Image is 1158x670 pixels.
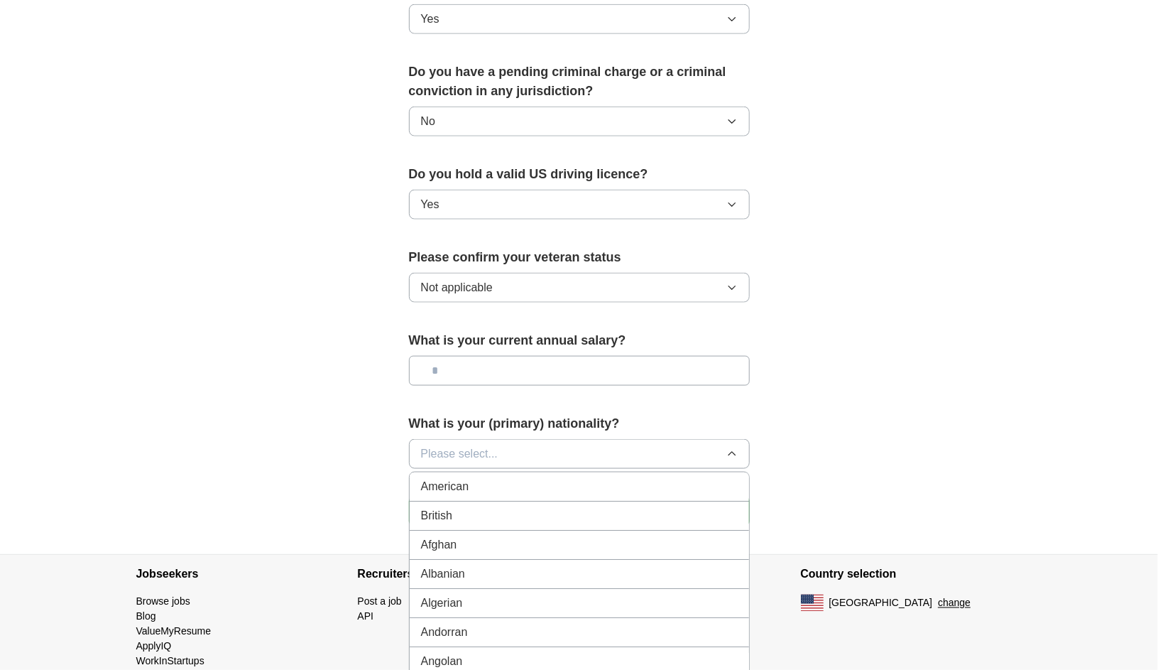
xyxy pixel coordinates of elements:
[421,11,439,28] span: Yes
[938,596,971,611] button: change
[421,566,465,583] span: Albanian
[358,596,402,607] a: Post a job
[421,507,452,524] span: British
[421,478,469,495] span: American
[409,107,750,136] button: No
[421,445,498,463] span: Please select...
[801,555,1022,595] h4: Country selection
[409,439,750,469] button: Please select...
[136,596,190,607] a: Browse jobs
[136,611,156,622] a: Blog
[409,165,750,184] label: Do you hold a valid US driving licence?
[136,641,172,652] a: ApplyIQ
[409,248,750,267] label: Please confirm your veteran status
[421,279,493,296] span: Not applicable
[409,190,750,220] button: Yes
[421,653,463,670] span: Angolan
[136,656,204,667] a: WorkInStartups
[421,196,439,213] span: Yes
[409,273,750,303] button: Not applicable
[801,595,824,612] img: US flag
[421,624,468,641] span: Andorran
[829,596,933,611] span: [GEOGRAPHIC_DATA]
[409,63,750,101] label: Do you have a pending criminal charge or a criminal conviction in any jurisdiction?
[136,626,212,637] a: ValueMyResume
[421,536,457,553] span: Afghan
[409,4,750,34] button: Yes
[409,331,750,350] label: What is your current annual salary?
[421,595,463,612] span: Algerian
[421,113,435,130] span: No
[358,611,374,622] a: API
[409,414,750,433] label: What is your (primary) nationality?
